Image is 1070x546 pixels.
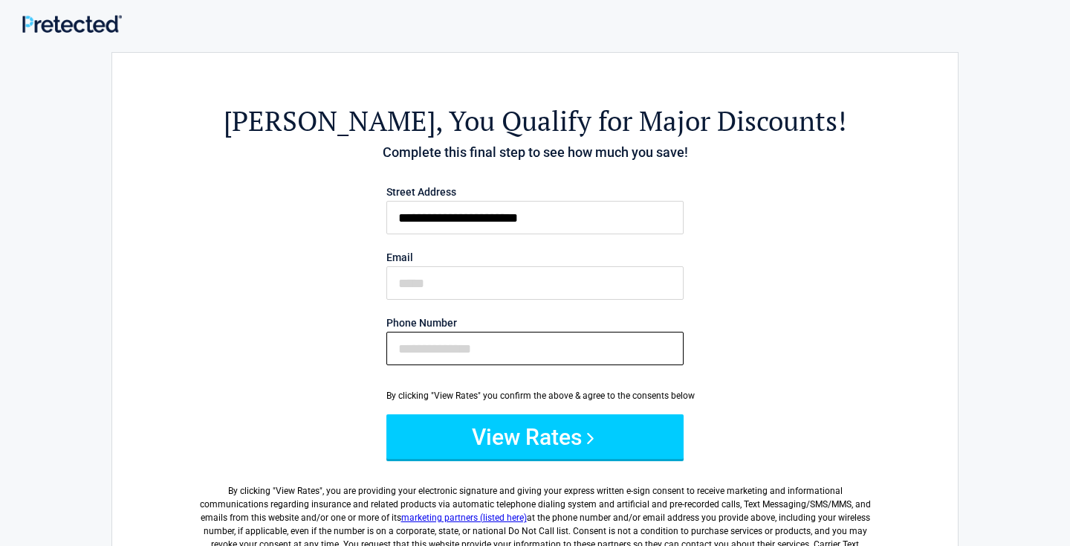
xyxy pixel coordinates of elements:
h2: , You Qualify for Major Discounts! [194,103,876,139]
label: Phone Number [386,318,684,328]
button: View Rates [386,414,684,459]
label: Street Address [386,187,684,197]
label: Email [386,252,684,263]
span: [PERSON_NAME] [224,103,435,139]
div: By clicking "View Rates" you confirm the above & agree to the consents below [386,389,684,402]
span: View Rates [276,486,320,496]
img: Main Logo [22,15,122,33]
a: marketing partners (listed here) [401,513,527,523]
h4: Complete this final step to see how much you save! [194,143,876,162]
